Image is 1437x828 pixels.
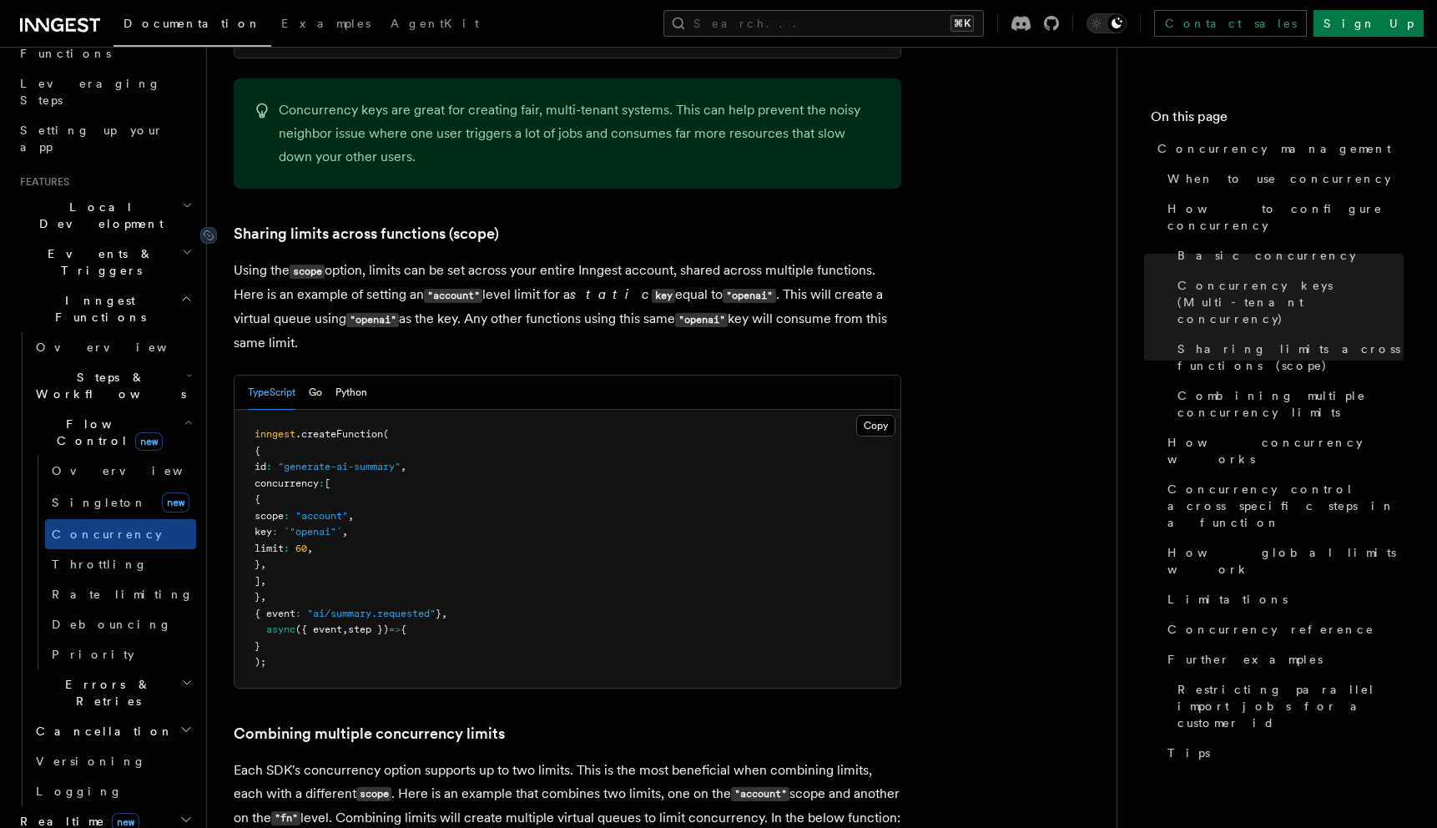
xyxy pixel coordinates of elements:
kbd: ⌘K [950,15,974,32]
span: , [342,526,348,538]
a: Concurrency [45,519,196,549]
span: Local Development [13,199,182,232]
span: .createFunction [295,428,383,440]
span: Concurrency reference [1167,621,1374,638]
button: TypeScript [248,376,295,410]
span: Concurrency management [1157,140,1391,157]
span: Tips [1167,745,1210,761]
a: Priority [45,639,196,669]
span: { [401,624,406,635]
span: ); [255,656,266,668]
a: Overview [29,332,196,362]
a: Throttling [45,549,196,579]
button: Steps & Workflows [29,362,196,409]
span: "account" [295,510,348,522]
span: Flow Control [29,416,184,449]
span: Examples [281,17,371,30]
button: Inngest Functions [13,285,196,332]
h4: On this page [1151,107,1404,134]
span: Errors & Retries [29,676,181,709]
p: Concurrency keys are great for creating fair, multi-tenant systems. This can help prevent the noi... [279,98,881,169]
code: "openai" [346,313,399,327]
span: How to configure concurrency [1167,200,1404,234]
code: "fn" [271,811,300,825]
span: Overview [52,464,224,477]
span: Concurrency keys (Multi-tenant concurrency) [1177,277,1404,327]
span: Features [13,175,69,189]
a: Concurrency control across specific steps in a function [1161,474,1404,538]
a: Singletonnew [45,486,196,519]
span: Inngest Functions [13,292,180,326]
code: key [652,289,675,303]
span: limit [255,543,284,554]
span: Versioning [36,755,146,768]
a: Sharing limits across functions (scope) [1171,334,1404,381]
span: Concurrency control across specific steps in a function [1167,481,1404,531]
span: concurrency [255,477,319,489]
code: "account" [424,289,482,303]
span: Rate limiting [52,588,194,601]
span: } [255,591,260,603]
span: How concurrency works [1167,434,1404,467]
a: Rate limiting [45,579,196,609]
span: Concurrency [52,528,162,541]
span: , [401,461,406,472]
button: Go [309,376,322,410]
span: `"openai"` [284,526,342,538]
button: Flow Controlnew [29,409,196,456]
span: How global limits work [1167,544,1404,578]
code: scope [290,265,325,279]
span: { event [255,608,295,619]
span: => [389,624,401,635]
span: , [260,591,266,603]
span: , [441,608,447,619]
span: id [255,461,266,472]
a: Limitations [1161,584,1404,614]
a: Concurrency keys (Multi-tenant concurrency) [1171,270,1404,334]
button: Events & Triggers [13,239,196,285]
a: Leveraging Steps [13,68,196,115]
span: } [255,558,260,570]
span: scope [255,510,284,522]
span: Limitations [1167,591,1288,608]
span: Further examples [1167,651,1323,668]
span: Priority [52,648,134,661]
span: When to use concurrency [1167,170,1391,187]
span: [ [325,477,330,489]
span: Documentation [124,17,261,30]
code: scope [356,787,391,801]
span: : [266,461,272,472]
span: : [284,510,290,522]
span: { [255,445,260,457]
a: Examples [271,5,381,45]
span: , [260,575,266,587]
span: Debouncing [52,618,172,631]
p: Using the option, limits can be set across your entire Inngest account, shared across multiple fu... [234,259,901,355]
span: Setting up your app [20,124,164,154]
span: Events & Triggers [13,245,182,279]
a: When to use concurrency [1161,164,1404,194]
span: Restricting parallel import jobs for a customer id [1177,681,1404,731]
span: Overview [36,341,208,354]
span: } [436,608,441,619]
span: "generate-ai-summary" [278,461,401,472]
a: Concurrency reference [1161,614,1404,644]
a: Overview [45,456,196,486]
span: Sharing limits across functions (scope) [1177,341,1404,374]
a: Debouncing [45,609,196,639]
span: , [307,543,313,554]
span: ({ event [295,624,342,635]
button: Copy [856,415,895,437]
span: inngest [255,428,295,440]
a: Further examples [1161,644,1404,674]
span: } [255,640,260,652]
span: : [272,526,278,538]
code: "account" [731,787,789,801]
a: Restricting parallel import jobs for a customer id [1171,674,1404,738]
button: Cancellation [29,716,196,746]
a: Documentation [113,5,271,47]
a: How to configure concurrency [1161,194,1404,240]
button: Local Development [13,192,196,239]
span: Logging [36,785,123,798]
span: key [255,526,272,538]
